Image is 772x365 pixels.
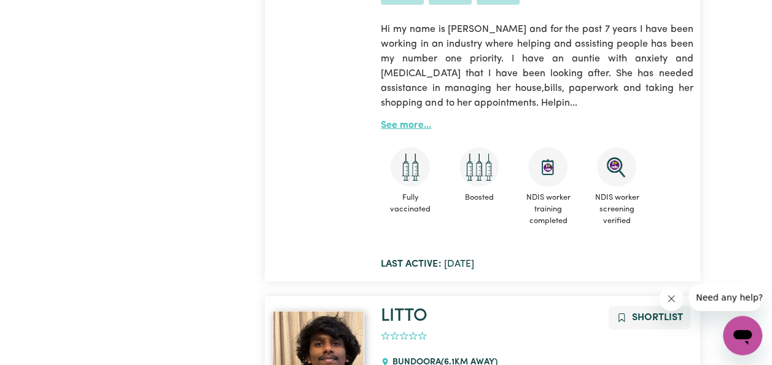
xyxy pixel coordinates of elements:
[459,147,499,187] img: Care and support worker has received booster dose of COVID-19 vaccination
[450,187,509,208] span: Boosted
[631,313,682,323] span: Shortlist
[528,147,567,187] img: CS Academy: Introduction to NDIS Worker Training course completed
[518,187,577,232] span: NDIS worker training completed
[723,316,762,355] iframe: Button to launch messaging window
[587,187,646,232] span: NDIS worker screening verified
[381,307,427,325] a: LITTO
[381,259,474,269] span: [DATE]
[7,9,74,18] span: Need any help?
[381,329,427,343] div: add rating by typing an integer from 0 to 5 or pressing arrow keys
[391,147,430,187] img: Care and support worker has received 2 doses of COVID-19 vaccine
[688,284,762,311] iframe: Message from company
[381,15,693,118] p: Hi my name is [PERSON_NAME] and for the past 7 years I have been working in an industry where hel...
[609,306,690,329] button: Add to shortlist
[381,187,440,220] span: Fully vaccinated
[659,286,684,311] iframe: Close message
[381,120,431,130] a: See more...
[381,259,441,269] b: Last active:
[597,147,636,187] img: NDIS Worker Screening Verified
